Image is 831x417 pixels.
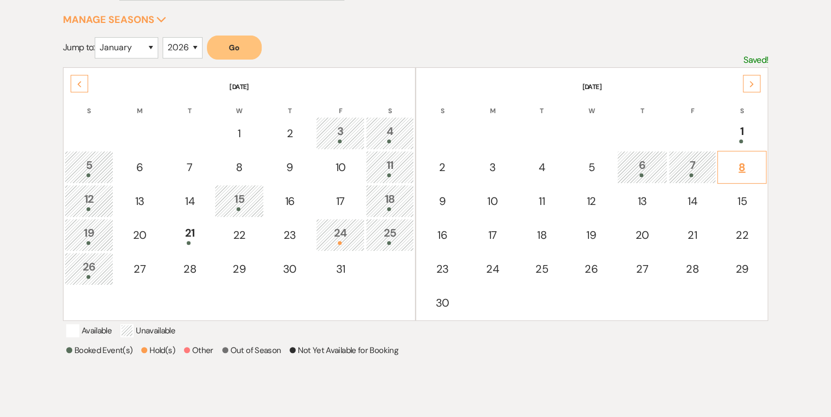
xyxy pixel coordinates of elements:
th: S [417,93,468,116]
th: T [265,93,315,116]
th: W [215,93,263,116]
th: [DATE] [417,69,766,92]
div: 1 [723,123,760,143]
button: Go [207,36,262,60]
div: 16 [423,227,461,243]
th: F [316,93,365,116]
th: T [517,93,565,116]
th: S [366,93,414,116]
div: 10 [322,159,359,175]
p: Available [66,324,112,337]
div: 12 [573,193,610,209]
div: 13 [623,193,661,209]
div: 7 [172,159,207,175]
p: Other [184,344,213,357]
div: 27 [623,261,661,277]
div: 19 [71,225,107,245]
div: 22 [221,227,257,243]
div: 21 [674,227,711,243]
div: 28 [172,261,207,277]
th: M [114,93,164,116]
th: F [668,93,717,116]
div: 8 [723,159,760,175]
div: 17 [475,227,511,243]
div: 4 [372,123,408,143]
div: 23 [423,261,461,277]
div: 22 [723,227,760,243]
div: 28 [674,261,711,277]
div: 9 [271,159,309,175]
div: 3 [475,159,511,175]
div: 14 [172,193,207,209]
div: 9 [423,193,461,209]
div: 27 [120,261,158,277]
span: Jump to: [63,42,95,53]
div: 21 [172,225,207,245]
div: 1 [221,125,257,142]
p: Unavailable [120,324,175,337]
div: 16 [271,193,309,209]
div: 30 [423,295,461,311]
div: 29 [221,261,257,277]
div: 11 [372,157,408,177]
div: 17 [322,193,359,209]
div: 25 [523,261,559,277]
th: S [717,93,766,116]
p: Out of Season [222,344,281,357]
div: 26 [573,261,610,277]
div: 5 [71,157,107,177]
p: Saved! [743,53,768,67]
div: 18 [372,191,408,211]
div: 13 [120,193,158,209]
p: Booked Event(s) [66,344,132,357]
th: S [65,93,113,116]
div: 25 [372,225,408,245]
p: Hold(s) [141,344,175,357]
div: 24 [322,225,359,245]
button: Manage Seasons [63,15,166,25]
div: 4 [523,159,559,175]
div: 11 [523,193,559,209]
div: 2 [271,125,309,142]
th: M [469,93,517,116]
div: 14 [674,193,711,209]
div: 18 [523,227,559,243]
th: [DATE] [65,69,414,92]
th: T [166,93,213,116]
div: 5 [573,159,610,175]
div: 23 [271,227,309,243]
div: 2 [423,159,461,175]
div: 8 [221,159,257,175]
div: 24 [475,261,511,277]
div: 15 [221,191,257,211]
th: W [567,93,616,116]
div: 31 [322,261,359,277]
div: 6 [120,159,158,175]
div: 19 [573,227,610,243]
div: 26 [71,259,107,279]
div: 20 [623,227,661,243]
div: 6 [623,157,661,177]
div: 20 [120,227,158,243]
div: 12 [71,191,107,211]
div: 7 [674,157,711,177]
div: 10 [475,193,511,209]
th: T [617,93,667,116]
div: 29 [723,261,760,277]
div: 30 [271,261,309,277]
p: Not Yet Available for Booking [290,344,397,357]
div: 3 [322,123,359,143]
div: 15 [723,193,760,209]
